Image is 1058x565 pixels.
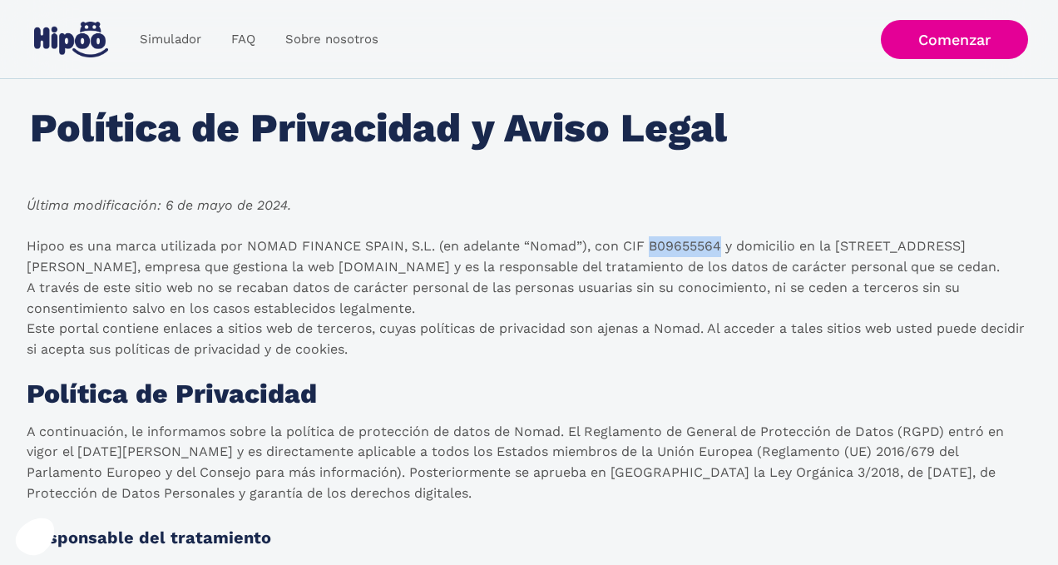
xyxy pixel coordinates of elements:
a: FAQ [216,23,270,56]
strong: Responsable del tratamiento [27,528,271,548]
em: Última modificación: 6 de mayo de 2024. [27,197,291,213]
a: Comenzar [881,20,1028,59]
p: Hipoo es una marca utilizada por NOMAD FINANCE SPAIN, S.L. (en adelante “Nomad”), con CIF B096555... [27,236,1025,360]
p: A continuación, le informamos sobre la política de protección de datos de Nomad. El Reglamento de... [27,422,1025,504]
a: Sobre nosotros [270,23,393,56]
h1: Política de Privacidad [27,380,317,409]
a: Simulador [125,23,216,56]
h1: Política de Privacidad y Aviso Legal [30,107,727,151]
